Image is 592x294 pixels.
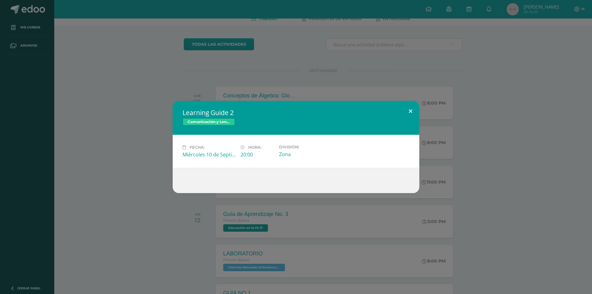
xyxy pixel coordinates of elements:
div: Miércoles 10 de Septiembre [183,151,236,158]
label: División: [279,145,332,149]
div: Zona [279,151,332,158]
span: Comunicación y Lenguaje, Idioma Extranjero Inglés [183,118,235,126]
span: Hora: [248,145,261,150]
h2: Learning Guide 2 [183,108,409,117]
span: Fecha: [190,145,205,150]
button: Close (Esc) [402,101,419,122]
div: 20:00 [240,151,274,158]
